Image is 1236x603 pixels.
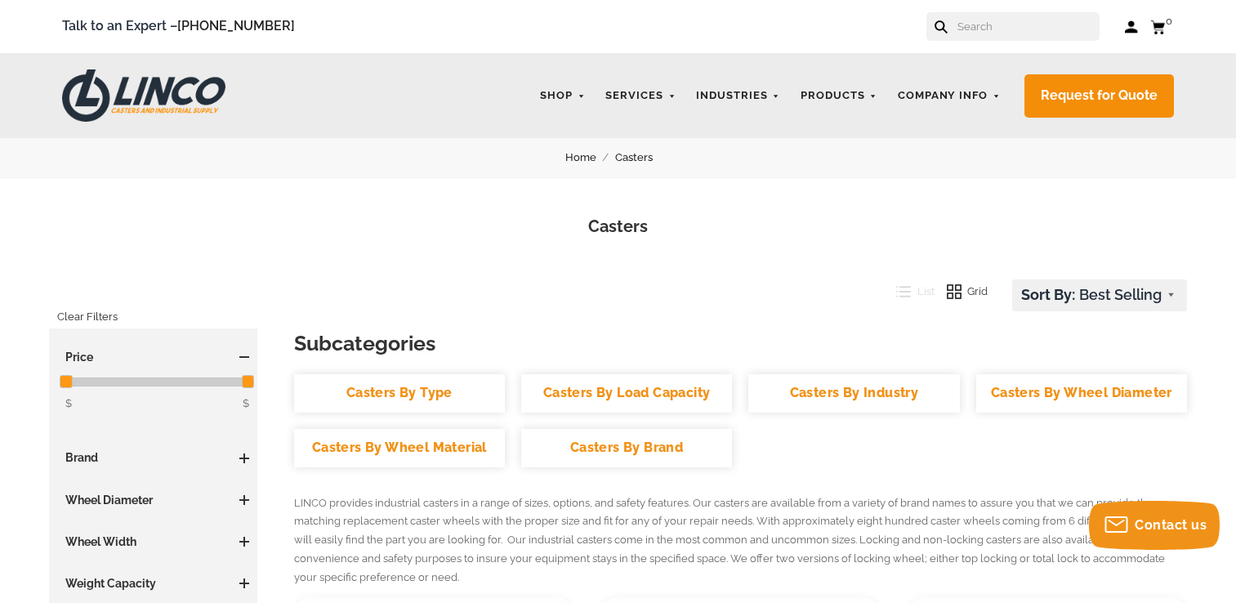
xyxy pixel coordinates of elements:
[597,80,684,112] a: Services
[243,395,249,413] span: $
[1166,15,1172,27] span: 0
[57,449,249,466] h3: Brand
[57,304,118,330] a: Clear Filters
[1150,16,1174,37] a: 0
[890,80,1009,112] a: Company Info
[62,16,295,38] span: Talk to an Expert –
[294,374,505,413] a: Casters By Type
[57,534,249,550] h3: Wheel Width
[976,374,1187,413] a: Casters By Wheel Diameter
[57,349,249,365] h3: Price
[25,215,1211,239] h1: Casters
[935,279,988,304] button: Grid
[294,429,505,467] a: Casters By Wheel Material
[956,12,1100,41] input: Search
[521,429,732,467] a: Casters By Brand
[792,80,886,112] a: Products
[1124,19,1138,35] a: Log in
[65,397,72,409] span: $
[884,279,935,304] button: List
[1024,74,1174,118] a: Request for Quote
[57,492,249,508] h3: Wheel Diameter
[1135,517,1207,533] span: Contact us
[521,374,732,413] a: Casters By Load Capacity
[532,80,593,112] a: Shop
[57,575,249,592] h3: Weight Capacity
[294,494,1187,587] p: LINCO provides industrial casters in a range of sizes, options, and safety features. Our casters ...
[565,149,615,167] a: Home
[62,69,225,122] img: LINCO CASTERS & INDUSTRIAL SUPPLY
[1089,501,1220,550] button: Contact us
[748,374,959,413] a: Casters By Industry
[294,328,1187,358] h3: Subcategories
[177,18,295,33] a: [PHONE_NUMBER]
[688,80,788,112] a: Industries
[615,149,672,167] a: Casters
